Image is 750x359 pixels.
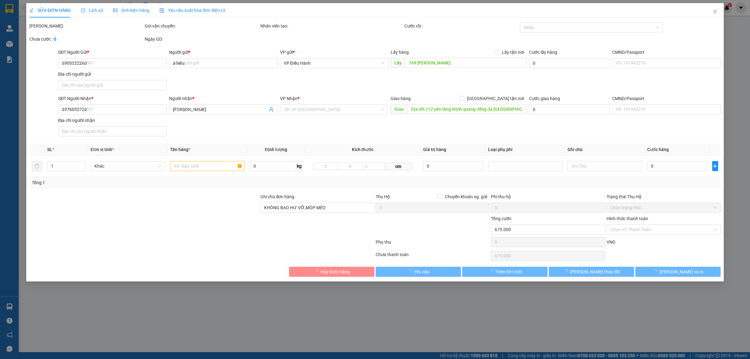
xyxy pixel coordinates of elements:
span: loading [563,269,570,274]
span: edit [29,8,34,13]
span: loading [407,269,414,274]
input: Dọc đường [405,58,527,68]
span: Ảnh kiện hàng [113,8,149,13]
input: R [338,163,363,170]
span: plus [712,164,718,169]
button: delete [32,161,42,171]
button: [PERSON_NAME] và In [635,267,721,277]
div: [PERSON_NAME]: [29,23,143,29]
span: close [712,9,717,14]
span: Increase Value [78,161,85,166]
input: Cước lấy hàng [529,58,610,68]
span: Thu Hộ [376,194,390,199]
span: loading [488,269,495,274]
div: Phí thu hộ [491,193,605,203]
span: Chuyển khoản ng. gửi [442,193,490,200]
span: [GEOGRAPHIC_DATA] tận nơi [464,95,527,102]
div: Nhân viên tạo: [260,23,403,29]
button: Thêm ĐH mới [462,267,547,277]
span: kg [296,161,302,171]
span: up [80,162,84,166]
th: Loại phụ phí [486,144,565,156]
div: Người nhận [169,95,277,102]
span: loading [314,269,321,274]
span: VP Điều Hành [284,58,385,68]
div: Gói vận chuyển: [145,23,259,29]
span: Lấy hàng [391,50,409,55]
input: D [313,163,338,170]
span: clock-circle [81,8,85,13]
span: Giá trị hàng [423,147,446,152]
button: plus [712,161,718,171]
span: Kích thước [352,147,373,152]
span: Decrease Value [78,166,85,171]
span: down [80,167,84,170]
span: loading [653,269,660,274]
div: Địa chỉ người nhận [58,117,167,124]
span: Giao [391,104,407,114]
button: Close [706,3,724,21]
span: Giao hàng [391,96,411,101]
div: Tổng: 1 [32,179,289,186]
div: VP gửi [280,49,388,56]
span: Cước hàng [647,147,669,152]
button: Yêu cầu [376,267,461,277]
span: picture [113,8,117,13]
label: Hình thức thanh toán [607,216,648,221]
span: Lấy tận nơi [499,49,527,56]
button: Hủy Đơn Hàng [289,267,374,277]
input: Cước giao hàng [529,104,610,114]
input: C [362,163,385,170]
span: [PERSON_NAME] thay đổi [570,268,620,275]
span: Định lượng [265,147,287,152]
span: Hủy Đơn Hàng [321,268,349,275]
span: Yêu cầu xuất hóa đơn điện tử [159,8,225,13]
div: CMND/Passport [612,95,721,102]
span: Chọn trạng thái [610,203,717,212]
div: Cước rồi : [404,23,518,29]
div: SĐT Người Gửi [58,49,167,56]
label: Cước giao hàng [529,96,560,101]
th: Ghi chú [565,144,644,156]
span: Lấy [391,58,405,68]
div: CMND/Passport [612,49,721,56]
div: SĐT Người Nhận [58,95,167,102]
button: [PERSON_NAME] thay đổi [549,267,634,277]
input: Địa chỉ của người nhận [58,126,167,136]
div: Chưa thanh toán [375,251,490,262]
span: Lịch sử [81,8,103,13]
span: [PERSON_NAME] và In [660,268,703,275]
input: Dọc đường [407,104,527,114]
span: Đơn vị tính [91,147,114,152]
span: Yêu cầu [414,268,429,275]
span: VND [607,240,615,245]
span: SỬA ĐƠN HÀNG [29,8,71,13]
div: Phụ thu [375,239,490,250]
span: Tổng cước [491,216,512,221]
input: VD: Bàn, Ghế [170,161,244,171]
input: Địa chỉ của người gửi [58,80,167,90]
div: Chưa cước : [29,36,143,43]
div: Ngày GD: [145,36,259,43]
label: Ghi chú đơn hàng [260,194,295,199]
label: Cước lấy hàng [529,50,557,55]
span: Thêm ĐH mới [495,268,522,275]
b: 0 [54,37,56,42]
img: icon [159,8,164,13]
span: Khác [94,161,161,171]
span: SL [47,147,52,152]
div: Địa chỉ người gửi [58,71,167,78]
span: VP Nhận [280,96,297,101]
div: Người gửi [169,49,277,56]
span: user-add [269,107,274,112]
span: Tên hàng [170,147,190,152]
span: cm [385,163,412,170]
input: Ghi Chú [567,161,642,171]
input: Ghi chú đơn hàng [260,203,374,213]
div: Trạng thái Thu Hộ [607,193,721,200]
